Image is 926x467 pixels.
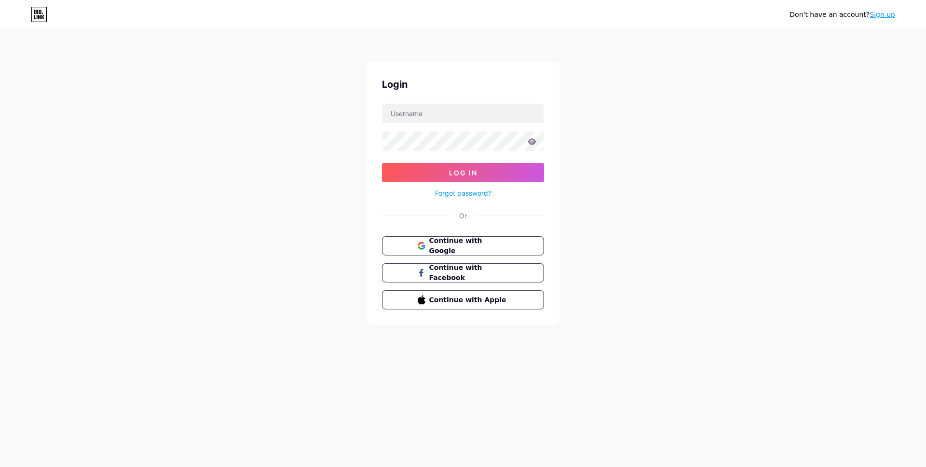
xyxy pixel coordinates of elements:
button: Continue with Apple [382,290,544,309]
span: Log In [449,169,477,177]
button: Continue with Google [382,236,544,255]
span: Continue with Facebook [429,263,509,283]
input: Username [382,104,544,123]
span: Continue with Google [429,236,509,256]
button: Continue with Facebook [382,263,544,282]
span: Continue with Apple [429,295,509,305]
a: Forgot password? [435,188,491,198]
button: Log In [382,163,544,182]
div: Or [459,211,467,221]
a: Sign up [870,11,895,18]
div: Login [382,77,544,92]
div: Don't have an account? [790,10,895,20]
